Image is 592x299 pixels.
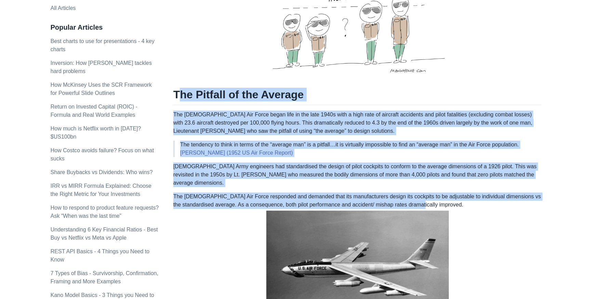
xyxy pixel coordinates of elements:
[51,38,154,52] a: Best charts to use for presentations - 4 key charts
[51,270,158,284] a: 7 Types of Bias - Survivorship, Confirmation, Framing and More Examples
[173,88,541,105] h1: The Pitfall of the Average
[180,141,536,157] p: The tendency to think in terms of the “average man” is a pitfall…it is virtually impossible to fi...
[51,104,137,118] a: Return on Invested Capital (ROIC) - Formula and Real World Examples
[51,183,151,197] a: IRR vs MIRR Formula Explained: Choose the Right Metric for Your Investments
[180,150,293,156] a: [PERSON_NAME] (1952 US Air Force Report)
[51,5,76,11] a: All Articles
[51,205,159,219] a: How to respond to product feature requests? Ask “When was the last time”
[51,147,154,161] a: How Costco avoids failure? Focus on what sucks
[173,111,541,135] p: The [DEMOGRAPHIC_DATA] Air Force began life in the late 1940s with a high rate of aircraft accide...
[51,60,152,74] a: Inversion: How [PERSON_NAME] tackles hard problems
[51,126,141,140] a: How much is Netflix worth in [DATE]? $US100bn
[51,227,158,241] a: Understanding 6 Key Financial Ratios - Best Buy vs Netflix vs Meta vs Apple
[51,248,149,262] a: REST API Basics - 4 Things you Need to Know
[51,169,153,175] a: Share Buybacks vs Dividends: Who wins?
[51,23,159,32] h3: Popular Articles
[173,162,541,187] p: [DEMOGRAPHIC_DATA] Army engineers had standardised the design of pilot cockpits to conform to the...
[51,82,152,96] a: How McKinsey Uses the SCR Framework for Powerful Slide Outlines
